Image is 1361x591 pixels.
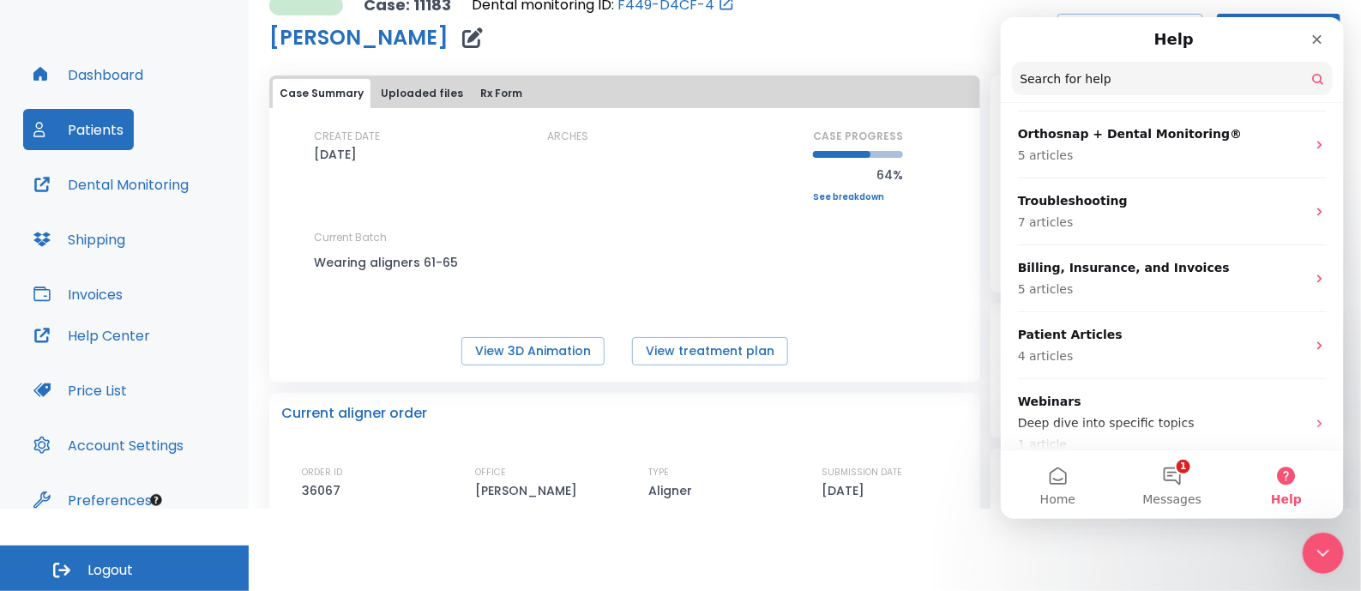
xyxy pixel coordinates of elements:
[87,561,133,580] span: Logout
[314,129,380,144] p: CREATE DATE
[314,252,468,273] p: Wearing aligners 61-65
[813,165,903,185] p: 64%
[302,480,346,501] p: 36067
[23,479,162,521] button: Preferences
[822,480,871,501] p: [DATE]
[314,144,357,165] p: [DATE]
[1001,17,1344,519] iframe: Intercom live chat
[461,337,605,365] button: View 3D Animation
[473,79,529,108] button: Rx Form
[813,192,903,202] a: See breakdown
[547,129,588,144] p: ARCHES
[1303,533,1344,574] iframe: Intercom live chat
[23,54,154,95] button: Dashboard
[475,465,506,480] p: OFFICE
[273,79,977,108] div: tabs
[475,480,583,501] p: [PERSON_NAME]
[23,109,134,150] button: Patients
[23,425,194,466] button: Account Settings
[813,129,903,144] p: CASE PROGRESS
[23,219,135,260] button: Shipping
[302,465,342,480] p: ORDER ID
[648,480,698,501] p: Aligner
[23,315,160,356] button: Help Center
[148,492,164,508] div: Tooltip anchor
[281,403,427,424] p: Current aligner order
[273,79,370,108] button: Case Summary
[23,370,137,411] button: Price List
[23,164,199,205] button: Dental Monitoring
[314,230,468,245] p: Current Batch
[374,79,470,108] button: Uploaded files
[1057,14,1203,55] button: STARTMONITORING
[648,465,669,480] p: TYPE
[269,27,449,48] h1: [PERSON_NAME]
[23,274,133,315] button: Invoices
[1217,14,1340,55] button: Actions
[632,337,788,365] button: View treatment plan
[822,465,903,480] p: SUBMISSION DATE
